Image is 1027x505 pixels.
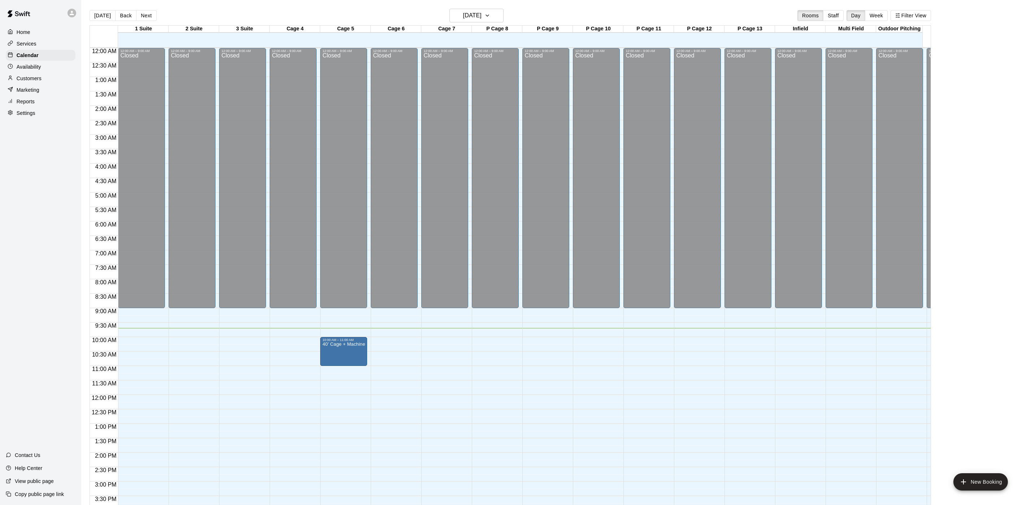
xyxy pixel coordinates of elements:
[17,63,41,70] p: Availability
[6,108,75,118] a: Settings
[6,96,75,107] div: Reports
[15,465,42,472] p: Help Center
[169,48,216,308] div: 12:00 AM – 9:00 AM: Closed
[6,38,75,49] a: Services
[93,221,118,228] span: 6:00 AM
[118,48,165,308] div: 12:00 AM – 9:00 AM: Closed
[93,323,118,329] span: 9:30 AM
[169,26,219,33] div: 2 Suite
[93,482,118,488] span: 3:00 PM
[676,49,719,53] div: 12:00 AM – 9:00 AM
[463,10,482,21] h6: [DATE]
[927,48,974,308] div: 12:00 AM – 9:00 AM: Closed
[93,207,118,213] span: 5:30 AM
[727,49,769,53] div: 12:00 AM – 9:00 AM
[373,49,415,53] div: 12:00 AM – 9:00 AM
[136,10,156,21] button: Next
[93,265,118,271] span: 7:30 AM
[891,10,931,21] button: Filter View
[522,48,569,308] div: 12:00 AM – 9:00 AM: Closed
[421,48,468,308] div: 12:00 AM – 9:00 AM: Closed
[272,53,314,311] div: Closed
[90,10,116,21] button: [DATE]
[865,10,888,21] button: Week
[6,61,75,72] a: Availability
[93,496,118,502] span: 3:30 PM
[575,49,618,53] div: 12:00 AM – 9:00 AM
[90,62,118,69] span: 12:30 AM
[17,98,35,105] p: Reports
[17,52,39,59] p: Calendar
[826,48,872,308] div: 12:00 AM – 9:00 AM: Closed
[93,91,118,98] span: 1:30 AM
[777,53,820,311] div: Closed
[93,308,118,314] span: 9:00 AM
[219,48,266,308] div: 12:00 AM – 9:00 AM: Closed
[373,53,415,311] div: Closed
[823,10,844,21] button: Staff
[626,53,668,311] div: Closed
[826,26,876,33] div: Multi Field
[522,26,573,33] div: P Cage 9
[449,9,504,22] button: [DATE]
[221,49,264,53] div: 12:00 AM – 9:00 AM
[724,48,771,308] div: 12:00 AM – 9:00 AM: Closed
[876,48,923,308] div: 12:00 AM – 9:00 AM: Closed
[15,452,40,459] p: Contact Us
[320,48,367,308] div: 12:00 AM – 9:00 AM: Closed
[929,49,971,53] div: 12:00 AM – 9:00 AM
[171,49,213,53] div: 12:00 AM – 9:00 AM
[472,48,519,308] div: 12:00 AM – 9:00 AM: Closed
[676,53,719,311] div: Closed
[474,49,517,53] div: 12:00 AM – 9:00 AM
[17,40,36,47] p: Services
[93,236,118,242] span: 6:30 AM
[17,86,39,94] p: Marketing
[525,53,567,311] div: Closed
[90,380,118,387] span: 11:30 AM
[115,10,136,21] button: Back
[320,337,367,366] div: 10:00 AM – 11:00 AM: 40’ Cage + Machine
[847,10,865,21] button: Day
[6,50,75,61] div: Calendar
[6,85,75,95] a: Marketing
[93,106,118,112] span: 2:00 AM
[15,478,54,485] p: View public page
[371,48,418,308] div: 12:00 AM – 9:00 AM: Closed
[573,48,620,308] div: 12:00 AM – 9:00 AM: Closed
[320,26,371,33] div: Cage 5
[724,26,775,33] div: P Cage 13
[93,164,118,170] span: 4:00 AM
[270,26,320,33] div: Cage 4
[322,49,365,53] div: 12:00 AM – 9:00 AM
[929,53,971,311] div: Closed
[90,337,118,343] span: 10:00 AM
[797,10,823,21] button: Rooms
[90,48,118,54] span: 12:00 AM
[270,48,317,308] div: 12:00 AM – 9:00 AM: Closed
[674,26,724,33] div: P Cage 12
[322,338,365,342] div: 10:00 AM – 11:00 AM
[93,279,118,285] span: 8:00 AM
[93,250,118,256] span: 7:00 AM
[17,75,42,82] p: Customers
[90,395,118,401] span: 12:00 PM
[727,53,769,311] div: Closed
[118,26,169,33] div: 1 Suite
[6,27,75,38] div: Home
[272,49,314,53] div: 12:00 AM – 9:00 AM
[15,491,64,498] p: Copy public page link
[93,294,118,300] span: 8:30 AM
[221,53,264,311] div: Closed
[6,73,75,84] a: Customers
[93,438,118,444] span: 1:30 PM
[674,48,721,308] div: 12:00 AM – 9:00 AM: Closed
[93,135,118,141] span: 3:00 AM
[93,149,118,155] span: 3:30 AM
[423,53,466,311] div: Closed
[828,53,870,311] div: Closed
